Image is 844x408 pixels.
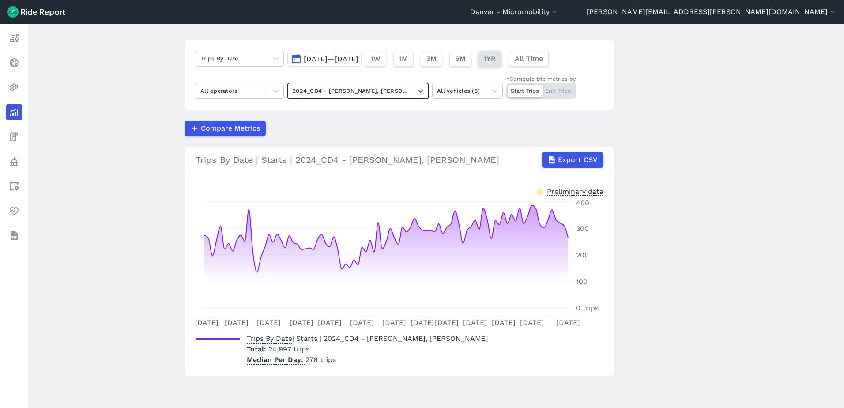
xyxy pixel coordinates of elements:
[542,152,603,168] button: Export CSV
[421,51,442,67] button: 3M
[290,318,313,327] tspan: [DATE]
[556,318,580,327] tspan: [DATE]
[506,75,576,83] div: *Compute trip metrics by
[478,51,501,67] button: 1YR
[492,318,516,327] tspan: [DATE]
[6,228,22,244] a: Datasets
[411,318,434,327] tspan: [DATE]
[196,152,603,168] div: Trips By Date | Starts | 2024_CD4 - [PERSON_NAME], [PERSON_NAME]
[318,318,342,327] tspan: [DATE]
[350,318,374,327] tspan: [DATE]
[201,123,260,134] span: Compare Metrics
[393,51,414,67] button: 1M
[449,51,471,67] button: 6M
[6,79,22,95] a: Heatmaps
[470,7,559,17] button: Denver - Micromobility
[576,304,599,312] tspan: 0 trips
[515,53,543,64] span: All Time
[399,53,408,64] span: 1M
[576,251,589,259] tspan: 200
[576,277,588,286] tspan: 100
[195,318,219,327] tspan: [DATE]
[455,53,466,64] span: 6M
[365,51,386,67] button: 1W
[587,7,837,17] button: [PERSON_NAME][EMAIL_ADDRESS][PERSON_NAME][DOMAIN_NAME]
[287,51,362,67] button: [DATE]—[DATE]
[6,203,22,219] a: Health
[225,318,249,327] tspan: [DATE]
[558,155,598,165] span: Export CSV
[247,355,488,365] p: 276 trips
[257,318,281,327] tspan: [DATE]
[247,345,268,353] span: Total
[304,55,358,63] span: [DATE]—[DATE]
[426,53,437,64] span: 3M
[576,199,589,207] tspan: 400
[6,104,22,120] a: Analyze
[247,332,292,344] span: Trips By Date
[247,334,488,343] span: | Starts | 2024_CD4 - [PERSON_NAME], [PERSON_NAME]
[435,318,459,327] tspan: [DATE]
[6,178,22,194] a: Areas
[382,318,406,327] tspan: [DATE]
[520,318,544,327] tspan: [DATE]
[463,318,487,327] tspan: [DATE]
[509,51,549,67] button: All Time
[576,224,589,233] tspan: 300
[6,55,22,71] a: Realtime
[185,121,266,136] button: Compare Metrics
[484,53,496,64] span: 1YR
[7,6,65,18] img: Ride Report
[6,154,22,170] a: Policy
[247,353,305,365] span: Median Per Day
[547,186,603,196] div: Preliminary data
[6,30,22,46] a: Report
[371,53,381,64] span: 1W
[6,129,22,145] a: Fees
[268,345,309,353] span: 24,997 trips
